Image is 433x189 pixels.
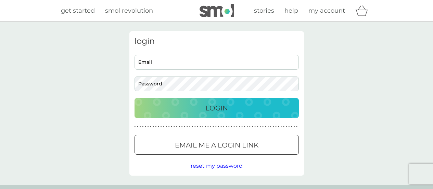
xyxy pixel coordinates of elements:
[233,125,235,128] p: ●
[202,125,204,128] p: ●
[205,125,206,128] p: ●
[228,125,230,128] p: ●
[61,7,95,14] span: get started
[207,125,209,128] p: ●
[220,125,222,128] p: ●
[254,6,274,16] a: stories
[284,6,298,16] a: help
[192,125,193,128] p: ●
[161,125,162,128] p: ●
[284,7,298,14] span: help
[175,140,258,151] p: Email me a login link
[270,125,271,128] p: ●
[153,125,154,128] p: ●
[200,4,234,17] img: smol
[142,125,143,128] p: ●
[105,7,153,14] span: smol revolution
[191,162,243,170] button: reset my password
[135,135,299,155] button: Email me a login link
[163,125,164,128] p: ●
[223,125,225,128] p: ●
[257,125,258,128] p: ●
[273,125,274,128] p: ●
[145,125,146,128] p: ●
[355,4,372,17] div: basket
[278,125,279,128] p: ●
[239,125,240,128] p: ●
[187,125,188,128] p: ●
[135,36,299,46] h3: login
[191,163,243,169] span: reset my password
[168,125,170,128] p: ●
[105,6,153,16] a: smol revolution
[262,125,264,128] p: ●
[137,125,138,128] p: ●
[226,125,227,128] p: ●
[61,6,95,16] a: get started
[308,6,345,16] a: my account
[215,125,217,128] p: ●
[150,125,151,128] p: ●
[148,125,149,128] p: ●
[197,125,199,128] p: ●
[174,125,175,128] p: ●
[231,125,232,128] p: ●
[176,125,178,128] p: ●
[288,125,290,128] p: ●
[135,125,136,128] p: ●
[286,125,287,128] p: ●
[246,125,248,128] p: ●
[241,125,243,128] p: ●
[181,125,183,128] p: ●
[210,125,212,128] p: ●
[171,125,172,128] p: ●
[296,125,297,128] p: ●
[213,125,214,128] p: ●
[166,125,167,128] p: ●
[135,98,299,118] button: Login
[140,125,141,128] p: ●
[179,125,180,128] p: ●
[158,125,159,128] p: ●
[291,125,292,128] p: ●
[254,125,256,128] p: ●
[249,125,251,128] p: ●
[283,125,284,128] p: ●
[200,125,201,128] p: ●
[308,7,345,14] span: my account
[252,125,253,128] p: ●
[275,125,277,128] p: ●
[244,125,245,128] p: ●
[265,125,266,128] p: ●
[189,125,191,128] p: ●
[267,125,269,128] p: ●
[155,125,157,128] p: ●
[236,125,238,128] p: ●
[254,7,274,14] span: stories
[205,103,228,114] p: Login
[294,125,295,128] p: ●
[218,125,219,128] p: ●
[260,125,261,128] p: ●
[194,125,196,128] p: ●
[184,125,185,128] p: ●
[281,125,282,128] p: ●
